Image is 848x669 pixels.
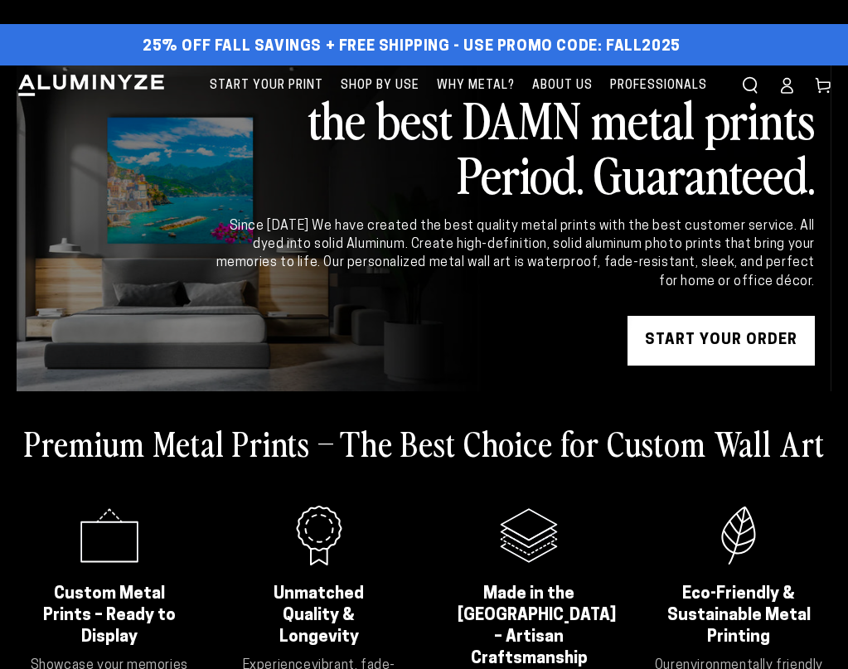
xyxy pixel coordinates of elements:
span: Start Your Print [210,75,323,96]
a: About Us [524,65,601,106]
div: Since [DATE] We have created the best quality metal prints with the best customer service. All dy... [213,217,815,292]
a: Why Metal? [429,65,523,106]
h2: Premium Metal Prints – The Best Choice for Custom Wall Art [24,421,825,464]
span: Shop By Use [341,75,419,96]
h2: Unmatched Quality & Longevity [247,584,390,648]
span: About Us [532,75,593,96]
a: Shop By Use [332,65,428,106]
span: 25% off FALL Savings + Free Shipping - Use Promo Code: FALL2025 [143,38,681,56]
a: Professionals [602,65,715,106]
a: Start Your Print [201,65,332,106]
summary: Search our site [732,67,768,104]
h2: the best DAMN metal prints Period. Guaranteed. [213,91,815,201]
a: START YOUR Order [628,316,815,366]
img: Aluminyze [17,73,166,98]
span: Professionals [610,75,707,96]
span: Why Metal? [437,75,515,96]
h2: Eco-Friendly & Sustainable Metal Printing [667,584,811,648]
h2: Custom Metal Prints – Ready to Display [37,584,181,648]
